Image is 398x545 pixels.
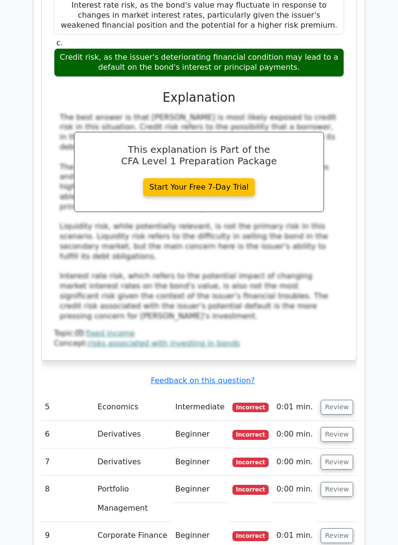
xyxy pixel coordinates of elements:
[232,485,269,495] span: Incorrect
[272,421,317,449] td: 0:00 min.
[321,455,353,470] button: Review
[94,449,171,476] td: Derivatives
[321,482,353,497] button: Review
[60,113,338,322] div: The best answer is that [PERSON_NAME] is most likely exposed to credit risk in this situation. Cr...
[171,394,228,421] td: Intermediate
[321,400,353,415] button: Review
[151,376,255,385] a: Feedback on this question?
[143,179,255,197] a: Start Your Free 7-Day Trial
[41,394,94,421] td: 5
[56,39,63,48] span: c.
[94,394,171,421] td: Economics
[232,403,269,413] span: Incorrect
[41,421,94,449] td: 6
[88,339,240,348] a: risks associated with investing in bonds
[60,91,338,106] h3: Explanation
[54,49,344,77] div: Credit risk, as the issuer's deteriorating financial condition may lead to a default on the bond'...
[41,476,94,523] td: 8
[232,458,269,468] span: Incorrect
[272,394,317,421] td: 0:01 min.
[171,476,228,503] td: Beginner
[321,529,353,544] button: Review
[272,449,317,476] td: 0:00 min.
[171,449,228,476] td: Beginner
[94,421,171,449] td: Derivatives
[171,421,228,449] td: Beginner
[321,427,353,442] button: Review
[54,339,344,349] div: Concept:
[272,476,317,503] td: 0:00 min.
[86,329,135,338] a: fixed income
[232,430,269,440] span: Incorrect
[94,476,171,523] td: Portfolio Management
[41,449,94,476] td: 7
[232,532,269,541] span: Incorrect
[54,329,344,339] div: Topic:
